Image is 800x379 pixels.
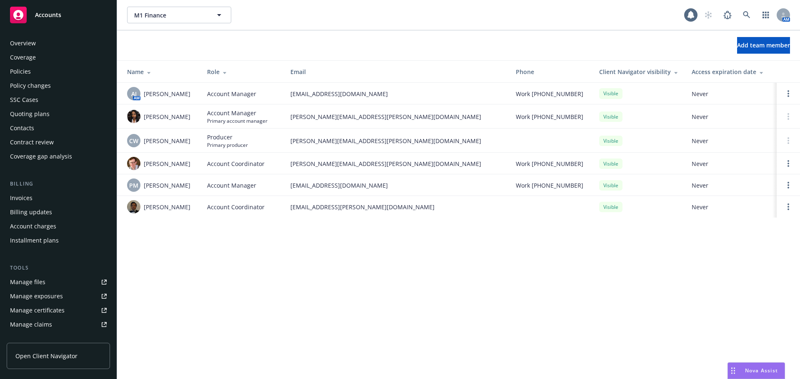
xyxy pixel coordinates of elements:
[35,12,61,18] span: Accounts
[7,51,110,64] a: Coverage
[7,264,110,272] div: Tools
[737,37,790,54] button: Add team member
[7,65,110,78] a: Policies
[7,206,110,219] a: Billing updates
[599,111,622,122] div: Visible
[516,112,583,121] span: Work [PHONE_NUMBER]
[7,290,110,303] a: Manage exposures
[783,202,793,212] a: Open options
[7,93,110,107] a: SSC Cases
[207,117,267,124] span: Primary account manager
[10,290,63,303] div: Manage exposures
[10,191,32,205] div: Invoices
[10,332,49,345] div: Manage BORs
[516,159,583,168] span: Work [PHONE_NUMBER]
[7,79,110,92] a: Policy changes
[207,89,256,98] span: Account Manager
[144,181,190,190] span: [PERSON_NAME]
[728,363,738,379] div: Drag to move
[290,89,502,98] span: [EMAIL_ADDRESS][DOMAIN_NAME]
[129,136,138,145] span: CW
[7,234,110,247] a: Installment plans
[207,133,248,141] span: Producer
[692,181,770,190] span: Never
[144,203,190,211] span: [PERSON_NAME]
[7,3,110,27] a: Accounts
[10,93,38,107] div: SSC Cases
[207,141,248,149] span: Primary producer
[7,37,110,50] a: Overview
[290,159,502,168] span: [PERSON_NAME][EMAIL_ADDRESS][PERSON_NAME][DOMAIN_NAME]
[129,181,138,190] span: PM
[127,110,140,123] img: photo
[599,88,622,99] div: Visible
[290,203,502,211] span: [EMAIL_ADDRESS][PERSON_NAME][DOMAIN_NAME]
[737,41,790,49] span: Add team member
[7,220,110,233] a: Account charges
[7,180,110,188] div: Billing
[7,150,110,163] a: Coverage gap analysis
[10,107,50,121] div: Quoting plans
[516,181,583,190] span: Work [PHONE_NUMBER]
[207,181,256,190] span: Account Manager
[290,136,502,145] span: [PERSON_NAME][EMAIL_ADDRESS][PERSON_NAME][DOMAIN_NAME]
[738,7,755,23] a: Search
[207,67,277,76] div: Role
[144,89,190,98] span: [PERSON_NAME]
[692,89,770,98] span: Never
[207,109,267,117] span: Account Manager
[10,136,54,149] div: Contract review
[692,159,770,168] span: Never
[7,332,110,345] a: Manage BORs
[10,65,31,78] div: Policies
[783,180,793,190] a: Open options
[7,318,110,331] a: Manage claims
[692,136,770,145] span: Never
[127,200,140,213] img: photo
[10,304,65,317] div: Manage certificates
[599,136,622,146] div: Visible
[10,51,36,64] div: Coverage
[516,89,583,98] span: Work [PHONE_NUMBER]
[144,136,190,145] span: [PERSON_NAME]
[783,159,793,168] a: Open options
[599,180,622,191] div: Visible
[757,7,774,23] a: Switch app
[10,37,36,50] div: Overview
[7,121,110,135] a: Contacts
[700,7,717,23] a: Start snowing
[10,234,59,247] div: Installment plans
[745,367,778,374] span: Nova Assist
[290,67,502,76] div: Email
[144,159,190,168] span: [PERSON_NAME]
[10,275,45,289] div: Manage files
[10,318,52,331] div: Manage claims
[7,191,110,205] a: Invoices
[692,203,770,211] span: Never
[10,121,34,135] div: Contacts
[599,159,622,169] div: Visible
[10,79,51,92] div: Policy changes
[127,7,231,23] button: M1 Finance
[131,89,137,98] span: AJ
[727,362,785,379] button: Nova Assist
[7,107,110,121] a: Quoting plans
[207,159,265,168] span: Account Coordinator
[719,7,736,23] a: Report a Bug
[10,220,56,233] div: Account charges
[516,67,586,76] div: Phone
[207,203,265,211] span: Account Coordinator
[127,157,140,170] img: photo
[7,136,110,149] a: Contract review
[599,67,678,76] div: Client Navigator visibility
[692,67,770,76] div: Access expiration date
[144,112,190,121] span: [PERSON_NAME]
[783,89,793,99] a: Open options
[692,112,770,121] span: Never
[7,275,110,289] a: Manage files
[599,202,622,212] div: Visible
[290,112,502,121] span: [PERSON_NAME][EMAIL_ADDRESS][PERSON_NAME][DOMAIN_NAME]
[134,11,206,20] span: M1 Finance
[290,181,502,190] span: [EMAIL_ADDRESS][DOMAIN_NAME]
